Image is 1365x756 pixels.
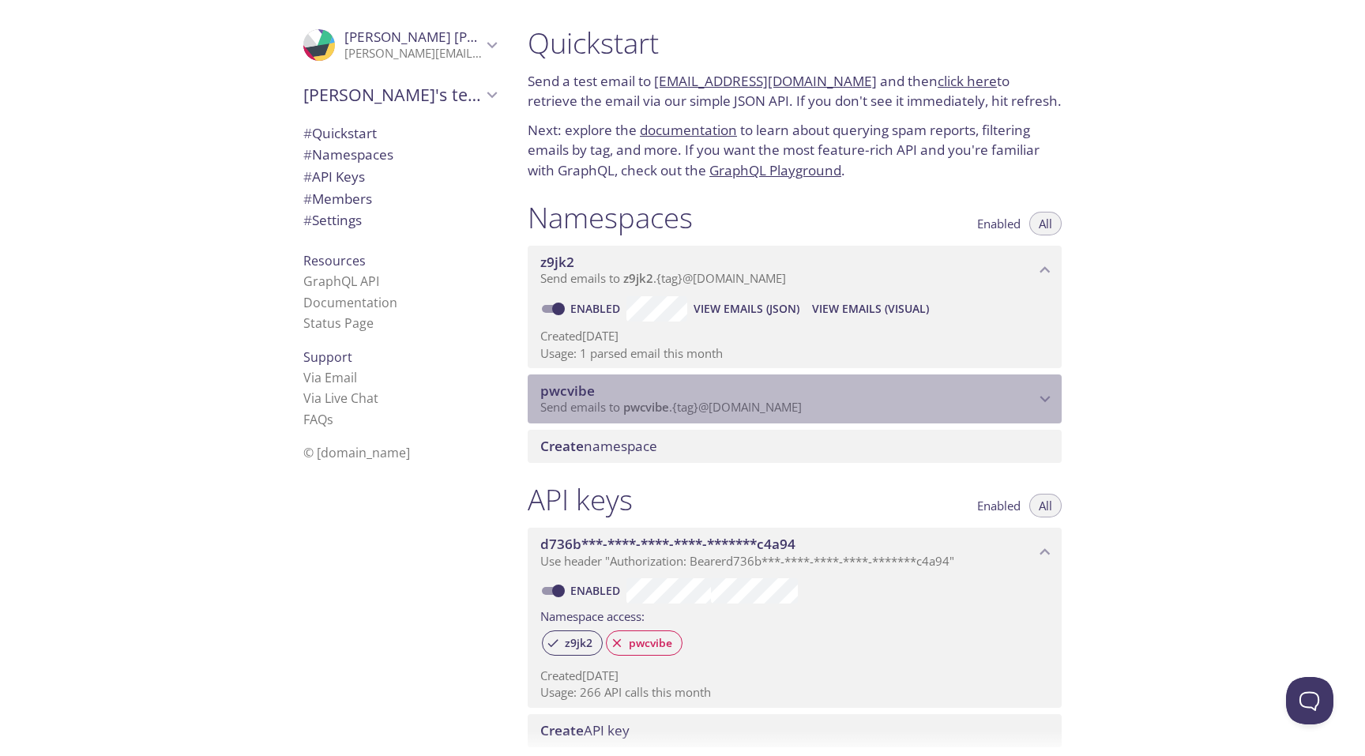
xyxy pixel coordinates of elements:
[303,369,357,386] a: Via Email
[291,19,509,71] div: Carlos Rodriguez
[812,299,929,318] span: View Emails (Visual)
[528,200,693,235] h1: Namespaces
[694,299,799,318] span: View Emails (JSON)
[568,301,626,316] a: Enabled
[623,399,669,415] span: pwcvibe
[327,411,333,428] span: s
[303,252,366,269] span: Resources
[540,253,574,271] span: z9jk2
[619,636,682,650] span: pwcvibe
[540,382,595,400] span: pwcvibe
[606,630,682,656] div: pwcvibe
[528,482,633,517] h1: API keys
[540,399,802,415] span: Send emails to . {tag} @[DOMAIN_NAME]
[687,296,806,322] button: View Emails (JSON)
[291,74,509,115] div: Carlos's team
[303,211,312,229] span: #
[540,328,1049,344] p: Created [DATE]
[528,120,1062,181] p: Next: explore the to learn about querying spam reports, filtering emails by tag, and more. If you...
[303,294,397,311] a: Documentation
[1029,494,1062,517] button: All
[640,121,737,139] a: documentation
[938,72,997,90] a: click here
[291,122,509,145] div: Quickstart
[291,144,509,166] div: Namespaces
[303,190,372,208] span: Members
[291,166,509,188] div: API Keys
[540,345,1049,362] p: Usage: 1 parsed email this month
[806,296,935,322] button: View Emails (Visual)
[528,374,1062,423] div: pwcvibe namespace
[555,636,602,650] span: z9jk2
[654,72,877,90] a: [EMAIL_ADDRESS][DOMAIN_NAME]
[528,714,1062,747] div: Create API Key
[303,145,393,164] span: Namespaces
[540,270,786,286] span: Send emails to . {tag} @[DOMAIN_NAME]
[540,684,1049,701] p: Usage: 266 API calls this month
[528,430,1062,463] div: Create namespace
[540,437,584,455] span: Create
[528,25,1062,61] h1: Quickstart
[540,437,657,455] span: namespace
[303,124,312,142] span: #
[528,246,1062,295] div: z9jk2 namespace
[1029,212,1062,235] button: All
[303,389,378,407] a: Via Live Chat
[528,71,1062,111] p: Send a test email to and then to retrieve the email via our simple JSON API. If you don't see it ...
[968,494,1030,517] button: Enabled
[303,444,410,461] span: © [DOMAIN_NAME]
[303,411,333,428] a: FAQ
[303,273,379,290] a: GraphQL API
[291,209,509,231] div: Team Settings
[968,212,1030,235] button: Enabled
[303,190,312,208] span: #
[303,348,352,366] span: Support
[303,124,377,142] span: Quickstart
[344,28,561,46] span: [PERSON_NAME] [PERSON_NAME]
[568,583,626,598] a: Enabled
[303,167,365,186] span: API Keys
[709,161,841,179] a: GraphQL Playground
[540,668,1049,684] p: Created [DATE]
[303,167,312,186] span: #
[1286,677,1333,724] iframe: Help Scout Beacon - Open
[542,630,603,656] div: z9jk2
[303,84,482,106] span: [PERSON_NAME]'s team
[303,211,362,229] span: Settings
[303,145,312,164] span: #
[540,604,645,626] label: Namespace access:
[291,188,509,210] div: Members
[344,46,482,62] p: [PERSON_NAME][EMAIL_ADDRESS][PERSON_NAME][DOMAIN_NAME]
[623,270,653,286] span: z9jk2
[303,314,374,332] a: Status Page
